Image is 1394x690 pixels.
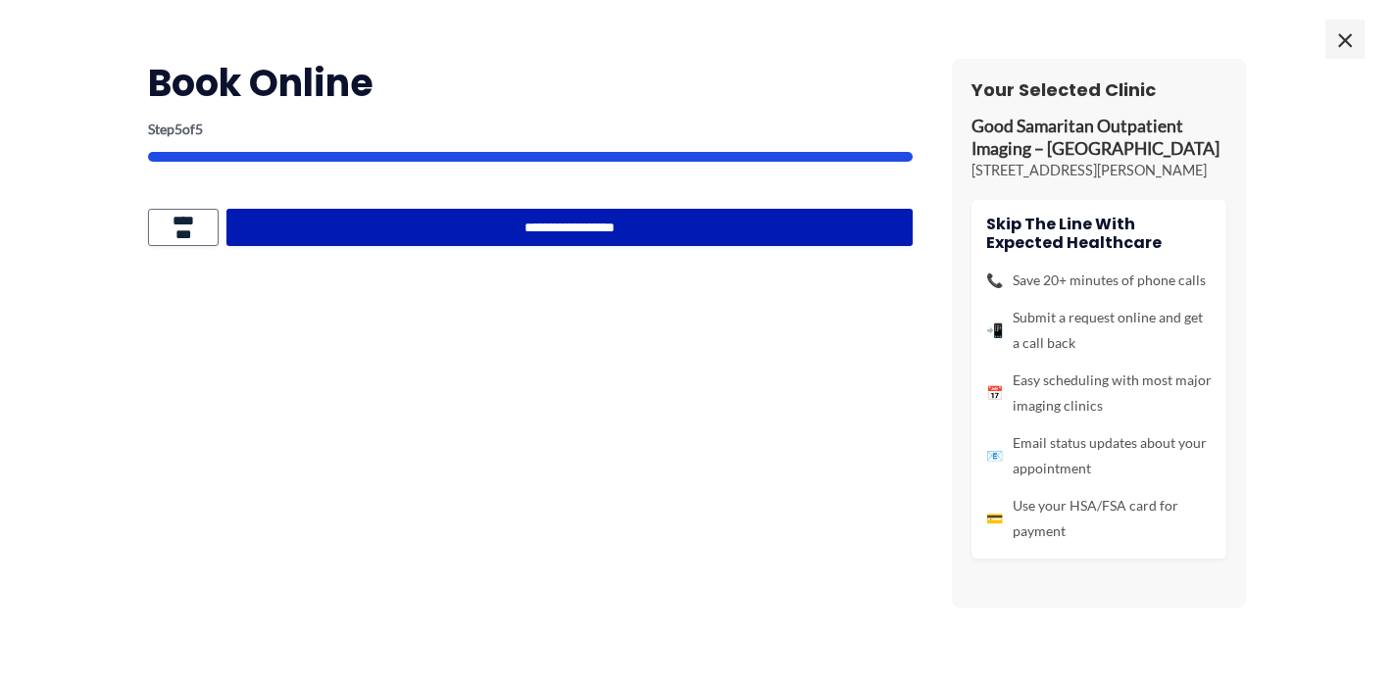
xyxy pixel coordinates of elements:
[971,161,1226,180] p: [STREET_ADDRESS][PERSON_NAME]
[986,506,1003,531] span: 💳
[971,78,1226,101] h3: Your Selected Clinic
[1325,20,1365,59] span: ×
[986,430,1212,481] li: Email status updates about your appointment
[986,215,1212,252] h4: Skip the line with Expected Healthcare
[195,121,203,137] span: 5
[986,268,1003,293] span: 📞
[986,268,1212,293] li: Save 20+ minutes of phone calls
[986,368,1212,419] li: Easy scheduling with most major imaging clinics
[971,116,1226,161] p: Good Samaritan Outpatient Imaging – [GEOGRAPHIC_DATA]
[986,493,1212,544] li: Use your HSA/FSA card for payment
[174,121,182,137] span: 5
[986,380,1003,406] span: 📅
[986,318,1003,343] span: 📲
[986,305,1212,356] li: Submit a request online and get a call back
[148,123,913,136] p: Step of
[986,443,1003,468] span: 📧
[148,59,913,107] h2: Book Online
